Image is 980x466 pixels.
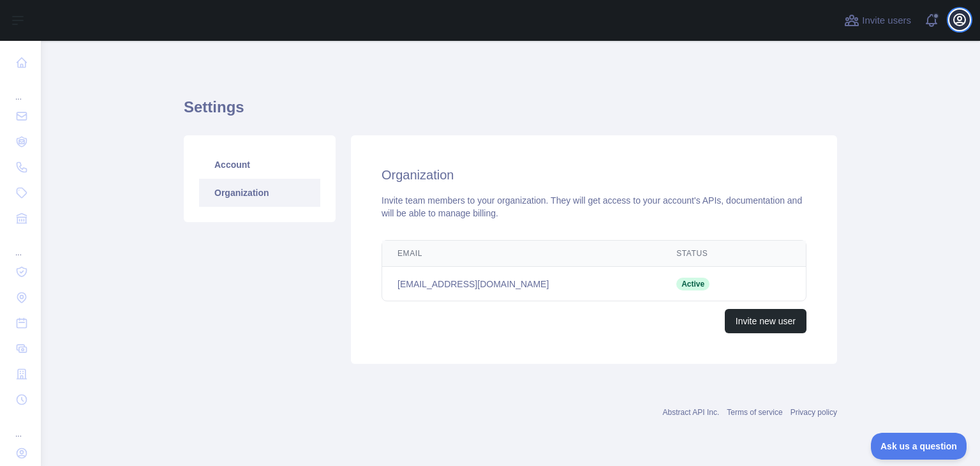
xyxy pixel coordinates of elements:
a: Terms of service [727,408,782,417]
button: Invite users [842,10,914,31]
a: Privacy policy [791,408,837,417]
h1: Settings [184,97,837,128]
a: Account [199,151,320,179]
iframe: Toggle Customer Support [871,433,967,460]
div: ... [10,77,31,102]
a: Organization [199,179,320,207]
button: Invite new user [725,309,806,333]
span: Active [676,278,709,290]
th: Email [382,241,661,267]
div: ... [10,414,31,439]
a: Abstract API Inc. [663,408,720,417]
span: Invite users [862,13,911,28]
td: [EMAIL_ADDRESS][DOMAIN_NAME] [382,267,661,301]
th: Status [661,241,759,267]
div: ... [10,232,31,258]
h2: Organization [382,166,806,184]
div: Invite team members to your organization. They will get access to your account's APIs, documentat... [382,194,806,220]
